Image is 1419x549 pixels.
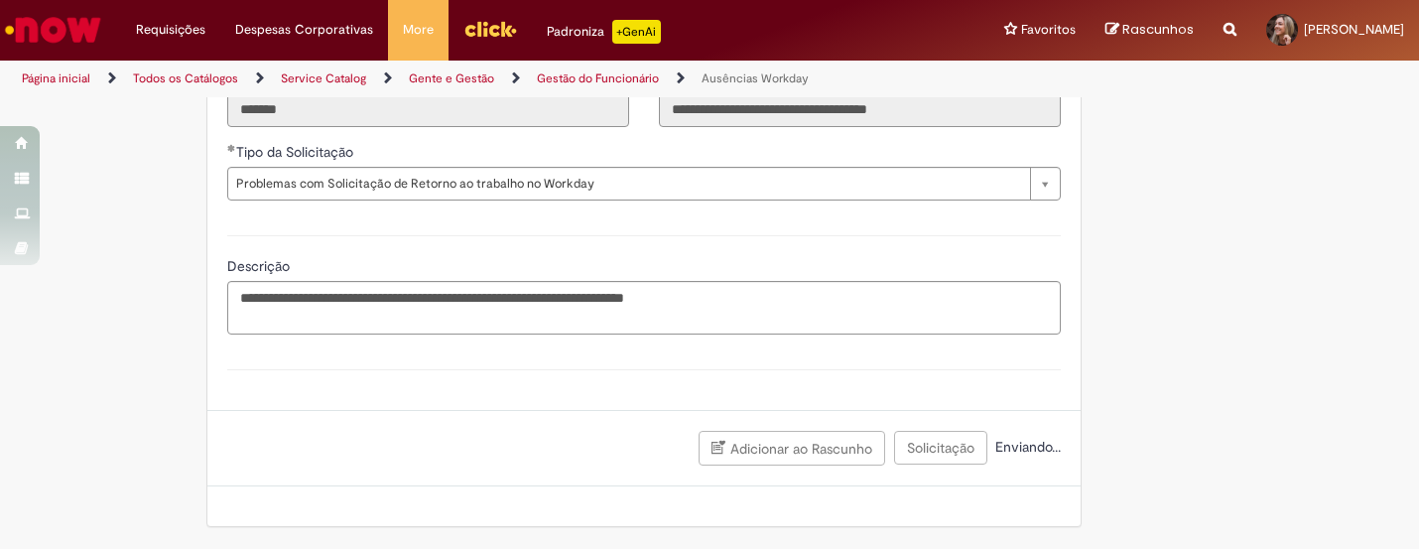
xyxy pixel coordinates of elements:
[403,20,434,40] span: More
[547,20,661,44] div: Padroniza
[136,20,205,40] span: Requisições
[1021,20,1076,40] span: Favoritos
[227,93,629,127] input: Nome da Regional / GEO
[227,257,294,275] span: Descrição
[227,281,1061,335] textarea: Descrição
[463,14,517,44] img: click_logo_yellow_360x200.png
[281,70,366,86] a: Service Catalog
[15,61,931,97] ul: Trilhas de página
[22,70,90,86] a: Página inicial
[537,70,659,86] a: Gestão do Funcionário
[236,168,1020,200] span: Problemas com Solicitação de Retorno ao trabalho no Workday
[236,143,357,161] span: Tipo da Solicitação
[2,10,104,50] img: ServiceNow
[1304,21,1404,38] span: [PERSON_NAME]
[133,70,238,86] a: Todos os Catálogos
[612,20,661,44] p: +GenAi
[1122,20,1194,39] span: Rascunhos
[659,93,1061,127] input: Nome da Unidade
[1105,21,1194,40] a: Rascunhos
[227,144,236,152] span: Obrigatório Preenchido
[235,20,373,40] span: Despesas Corporativas
[702,70,809,86] a: Ausências Workday
[991,438,1061,456] span: Enviando...
[409,70,494,86] a: Gente e Gestão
